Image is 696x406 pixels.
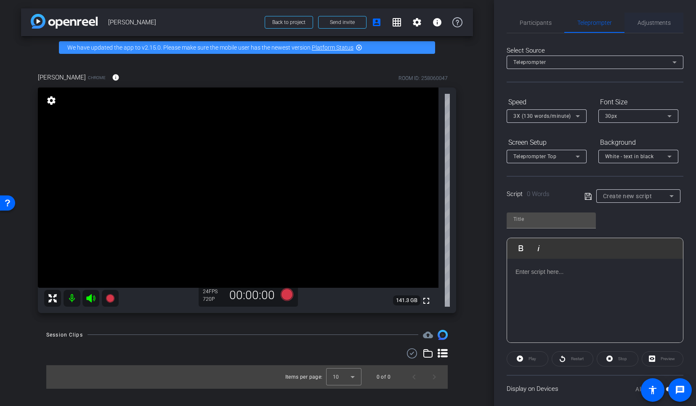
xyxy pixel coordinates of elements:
[421,296,431,306] mat-icon: fullscreen
[209,289,218,295] span: FPS
[424,367,444,387] button: Next page
[638,20,671,26] span: Adjustments
[603,193,652,199] span: Create new script
[507,189,573,199] div: Script
[59,41,435,54] div: We have updated the app to v2.15.0. Please make sure the mobile user has the newest version.
[393,295,420,305] span: 141.3 GB
[513,214,589,224] input: Title
[45,96,57,106] mat-icon: settings
[108,14,260,31] span: [PERSON_NAME]
[577,20,612,26] span: Teleprompter
[312,44,353,51] a: Platform Status
[513,113,571,119] span: 3X (130 words/minute)
[432,17,442,27] mat-icon: info
[507,135,587,150] div: Screen Setup
[605,113,617,119] span: 30px
[635,385,666,393] label: All Devices
[38,73,86,82] span: [PERSON_NAME]
[520,20,552,26] span: Participants
[527,190,550,198] span: 0 Words
[112,74,120,81] mat-icon: info
[265,16,313,29] button: Back to project
[46,331,83,339] div: Session Clips
[203,296,224,303] div: 720P
[203,288,224,295] div: 24
[318,16,367,29] button: Send invite
[404,367,424,387] button: Previous page
[648,385,658,395] mat-icon: accessibility
[598,135,678,150] div: Background
[438,330,448,340] img: Session clips
[412,17,422,27] mat-icon: settings
[507,46,683,56] div: Select Source
[392,17,402,27] mat-icon: grid_on
[31,14,98,29] img: app-logo
[507,95,587,109] div: Speed
[224,288,280,303] div: 00:00:00
[675,385,685,395] mat-icon: message
[605,154,654,159] span: White - text in black
[513,59,546,65] span: Teleprompter
[513,154,556,159] span: Teleprompter Top
[285,373,323,381] div: Items per page:
[531,240,547,257] button: Italic (⌘I)
[507,375,683,402] div: Display on Devices
[377,373,391,381] div: 0 of 0
[272,19,305,25] span: Back to project
[398,74,448,82] div: ROOM ID: 258060047
[88,74,106,81] span: Chrome
[356,44,362,51] mat-icon: highlight_off
[423,330,433,340] mat-icon: cloud_upload
[598,95,678,109] div: Font Size
[372,17,382,27] mat-icon: account_box
[330,19,355,26] span: Send invite
[513,240,529,257] button: Bold (⌘B)
[423,330,433,340] span: Destinations for your clips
